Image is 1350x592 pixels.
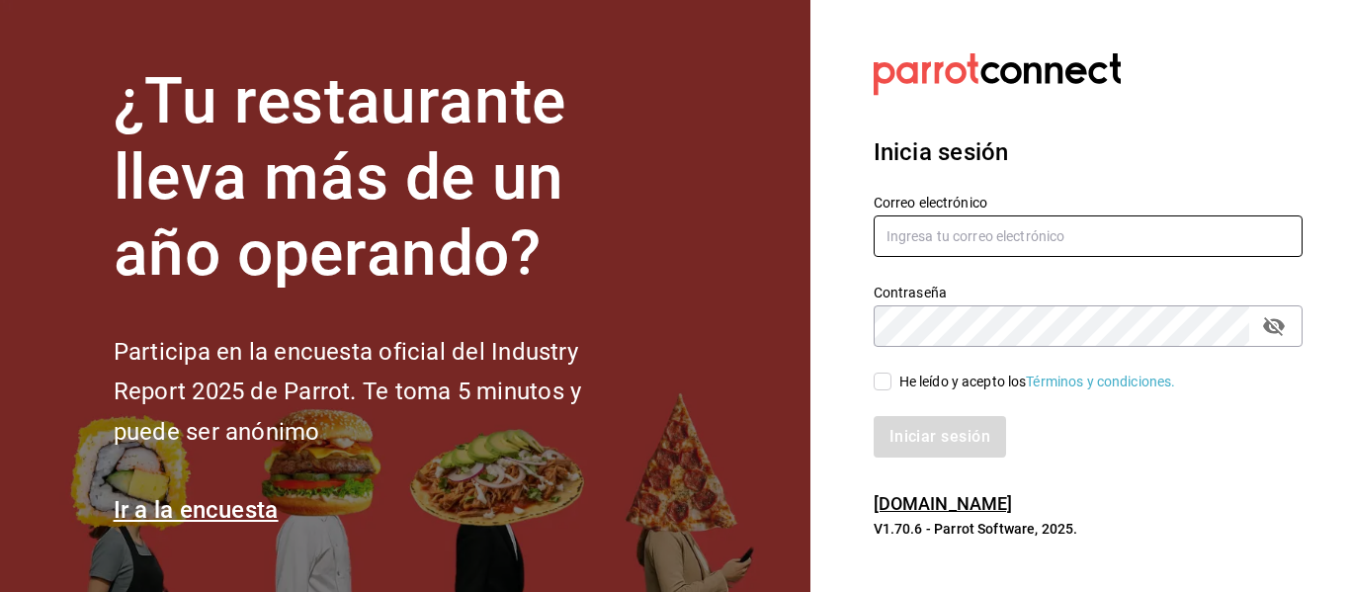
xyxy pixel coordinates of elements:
a: Términos y condiciones. [1026,374,1175,389]
label: Correo electrónico [874,196,1303,210]
h2: Participa en la encuesta oficial del Industry Report 2025 de Parrot. Te toma 5 minutos y puede se... [114,332,647,453]
a: Ir a la encuesta [114,496,279,524]
p: V1.70.6 - Parrot Software, 2025. [874,519,1303,539]
h3: Inicia sesión [874,134,1303,170]
label: Contraseña [874,286,1303,299]
button: passwordField [1257,309,1291,343]
input: Ingresa tu correo electrónico [874,215,1303,257]
a: [DOMAIN_NAME] [874,493,1013,514]
h1: ¿Tu restaurante lleva más de un año operando? [114,64,647,292]
div: He leído y acepto los [899,372,1176,392]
